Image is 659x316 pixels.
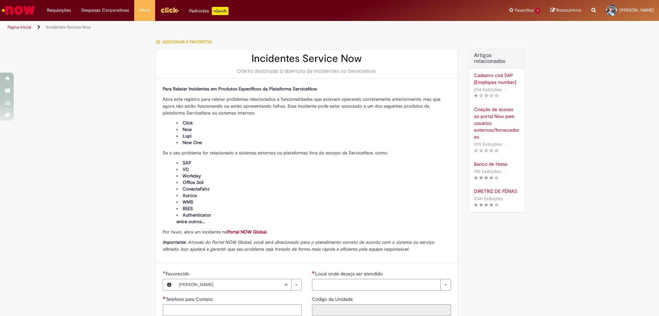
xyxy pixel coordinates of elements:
span: • [505,194,509,203]
span: Despesas Corporativas [81,7,129,14]
a: [PERSON_NAME]Limpar campo Favorecido [175,279,301,290]
span: 229 Exibições [474,141,502,147]
span: Lupi [183,133,192,139]
span: VD [183,166,189,172]
span: Abra este registro para relatar problemas relacionados a funcionalidades que estavam operando cor... [163,96,440,116]
span: Por favor, abra um incidente no [163,229,267,235]
a: Cadastro cód SAP [Employee number] [474,72,520,86]
span: entre outros... [176,219,205,225]
a: Portal NOW Global. [227,229,267,235]
a: Limpar campo Local onde deseja ser atendido [312,279,451,291]
label: Somente leitura - Código da Unidade [312,296,354,303]
span: • [502,167,507,176]
span: Favoritos [515,7,534,14]
img: ServiceNow [1,3,36,17]
span: Adicionar a Favoritos [162,39,212,45]
span: WMS [183,199,193,205]
span: Office 365 [183,179,204,185]
span: Telefone para Contato [166,296,214,302]
abbr: Limpar campo Favorecido [281,279,291,290]
input: Código da Unidade [312,304,451,316]
span: Obrigatório Preenchido [163,271,166,274]
span: 294 Exibições [474,87,502,92]
span: Para Relatar Incidentes em Produtos Específicos da Plataforma ServiceNow [163,86,317,92]
span: Se o seu problema for relacionado a sistemas externos ou plataformas fora do escopo da ServiceNow... [163,150,388,156]
span: Authenticator [183,212,211,218]
h3: Artigos relacionados [474,53,520,65]
span: 190 Exibições [474,168,501,174]
img: click_logo_yellow_360x200.png [160,5,179,15]
span: 1 [535,8,540,14]
h2: Incidentes Service Now [163,53,451,64]
span: Favorecido, Ivan Ivodir Ost [166,271,191,277]
span: Necessários [163,296,166,299]
span: Workday [183,173,201,179]
a: Banco de Horas [474,161,520,167]
span: Now One [183,140,202,145]
span: • [503,85,507,94]
span: Aurora [183,193,197,198]
span: [PERSON_NAME] [619,7,654,13]
span: Requisições [47,7,71,14]
a: Página inicial [8,24,31,30]
span: • [503,140,507,149]
span: Rascunhos [556,7,581,13]
div: Oferta destinada à abertura de incidentes no ServiceNow. [163,68,451,75]
div: Padroniza [189,7,229,15]
p: +GenAi [212,7,229,15]
span: [PERSON_NAME] [179,279,284,290]
input: Telefone para Contato [163,304,302,316]
button: Adicionar a Favoritos [155,35,216,49]
span: Necessários [312,271,315,274]
span: BEES [183,206,193,211]
span: 2341 Exibições [474,196,503,201]
span: More [139,7,150,14]
span: : Através do Portal NOW Global, você será direcionado para o atendimento correto de acordo com o ... [163,239,434,252]
span: Necessários - Local onde deseja ser atendido [315,271,384,277]
span: Somente leitura - Código da Unidade [312,296,354,302]
strong: Importante [163,239,185,245]
span: Click [183,120,193,126]
a: Criação de acesso ao portal Now para usuários externos/fornecedores [474,106,520,140]
a: DIRETRIZ DE FÉRIAS [474,188,520,195]
a: Incidentes Service Now [46,24,91,30]
button: Favorecido, Visualizar este registro Ivan Ivodir Ost [163,279,175,290]
span: ConectaFahz [183,186,209,192]
ul: Trilhas de página [5,21,434,34]
span: SAP [183,160,191,166]
a: Rascunhos [551,7,581,14]
span: Now [183,127,192,132]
